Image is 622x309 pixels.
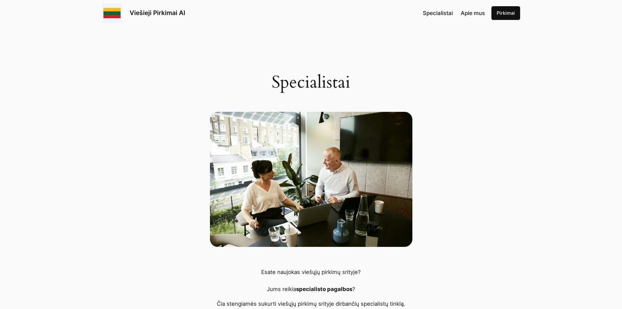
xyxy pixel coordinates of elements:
[210,300,412,308] p: Čia stengiamės sukurti viešųjų pirkimų srityje dirbančių specialistų tinklą.
[461,10,485,16] span: Apie mus
[461,9,485,17] a: Apie mus
[296,286,352,292] strong: specialisto pagalbos
[130,9,185,17] a: Viešieji Pirkimai AI
[210,268,412,293] p: Esate naujokas viešųjų pirkimų srityje? Jums reikia ?
[210,112,412,247] : man and woman discussing and sharing ideas
[423,9,485,17] nav: Navigation
[423,10,453,16] span: Specialistai
[491,6,520,20] a: Pirkimai
[102,3,122,23] img: Viešieji pirkimai logo
[423,9,453,17] a: Specialistai
[210,73,412,92] h1: Specialistai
